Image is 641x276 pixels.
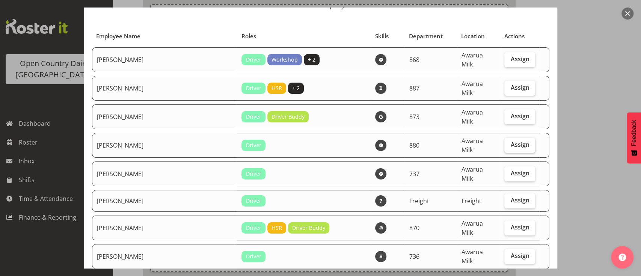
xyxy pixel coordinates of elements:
[241,32,367,41] div: Roles
[462,165,483,182] span: Awarua Milk
[246,56,261,64] span: Driver
[246,224,261,232] span: Driver
[510,169,529,177] span: Assign
[92,47,237,72] td: [PERSON_NAME]
[409,141,419,149] span: 880
[96,32,233,41] div: Employee Name
[462,197,481,205] span: Freight
[246,197,261,205] span: Driver
[462,80,483,97] span: Awarua Milk
[246,84,261,92] span: Driver
[92,216,237,240] td: [PERSON_NAME]
[409,252,419,261] span: 736
[409,170,419,178] span: 737
[462,51,483,68] span: Awarua Milk
[409,56,419,64] span: 868
[92,104,237,129] td: [PERSON_NAME]
[510,196,529,204] span: Assign
[409,197,429,205] span: Freight
[92,133,237,158] td: [PERSON_NAME]
[92,1,550,9] p: Available Employees
[618,253,626,261] img: help-xxl-2.png
[462,108,483,125] span: Awarua Milk
[462,219,483,237] span: Awarua Milk
[461,32,496,41] div: Location
[271,56,298,64] span: Workshop
[92,76,237,101] td: [PERSON_NAME]
[510,112,529,120] span: Assign
[246,252,261,261] span: Driver
[308,56,315,64] span: + 2
[510,84,529,91] span: Assign
[271,224,282,232] span: HSR
[246,170,261,178] span: Driver
[510,55,529,63] span: Assign
[292,84,300,92] span: + 2
[409,224,419,232] span: 870
[292,224,325,232] span: Driver Buddy
[409,84,419,92] span: 887
[627,112,641,163] button: Feedback - Show survey
[271,113,305,121] span: Driver Buddy
[510,223,529,231] span: Assign
[504,32,535,41] div: Actions
[92,161,237,186] td: [PERSON_NAME]
[375,32,400,41] div: Skills
[246,141,261,149] span: Driver
[409,32,453,41] div: Department
[462,137,483,154] span: Awarua Milk
[630,120,637,146] span: Feedback
[92,190,237,212] td: [PERSON_NAME]
[510,141,529,148] span: Assign
[462,248,483,265] span: Awarua Milk
[246,113,261,121] span: Driver
[409,113,419,121] span: 873
[271,84,282,92] span: HSR
[510,252,529,259] span: Assign
[92,244,237,269] td: [PERSON_NAME]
